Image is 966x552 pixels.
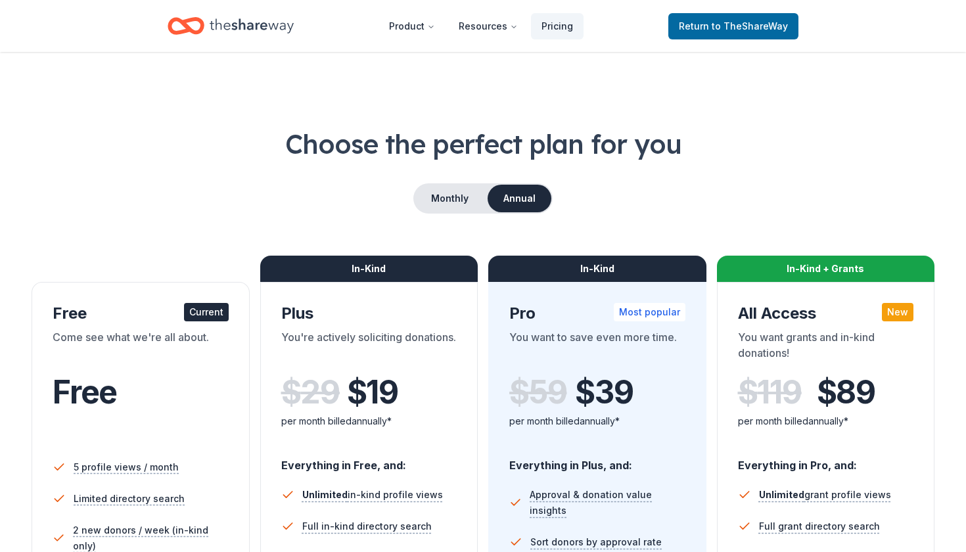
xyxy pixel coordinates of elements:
[281,329,457,366] div: You're actively soliciting donations.
[168,11,294,41] a: Home
[530,487,685,518] span: Approval & donation value insights
[488,256,706,282] div: In-Kind
[281,446,457,474] div: Everything in Free, and:
[509,329,685,366] div: You want to save even more time.
[759,489,891,500] span: grant profile views
[302,518,432,534] span: Full in-kind directory search
[759,518,880,534] span: Full grant directory search
[668,13,798,39] a: Returnto TheShareWay
[415,185,485,212] button: Monthly
[509,413,685,429] div: per month billed annually*
[74,491,185,507] span: Limited directory search
[575,374,633,411] span: $ 39
[379,11,584,41] nav: Main
[302,489,443,500] span: in-kind profile views
[53,329,229,366] div: Come see what we're all about.
[509,303,685,324] div: Pro
[717,256,935,282] div: In-Kind + Grants
[614,303,685,321] div: Most popular
[738,329,914,366] div: You want grants and in-kind donations!
[281,413,457,429] div: per month billed annually*
[379,13,446,39] button: Product
[53,373,117,411] span: Free
[738,446,914,474] div: Everything in Pro, and:
[738,303,914,324] div: All Access
[74,459,179,475] span: 5 profile views / month
[738,413,914,429] div: per month billed annually*
[347,374,398,411] span: $ 19
[712,20,788,32] span: to TheShareWay
[531,13,584,39] a: Pricing
[448,13,528,39] button: Resources
[488,185,551,212] button: Annual
[817,374,875,411] span: $ 89
[281,303,457,324] div: Plus
[53,303,229,324] div: Free
[530,534,662,550] span: Sort donors by approval rate
[184,303,229,321] div: Current
[509,446,685,474] div: Everything in Plus, and:
[759,489,804,500] span: Unlimited
[679,18,788,34] span: Return
[882,303,913,321] div: New
[302,489,348,500] span: Unlimited
[32,126,934,162] h1: Choose the perfect plan for you
[260,256,478,282] div: In-Kind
